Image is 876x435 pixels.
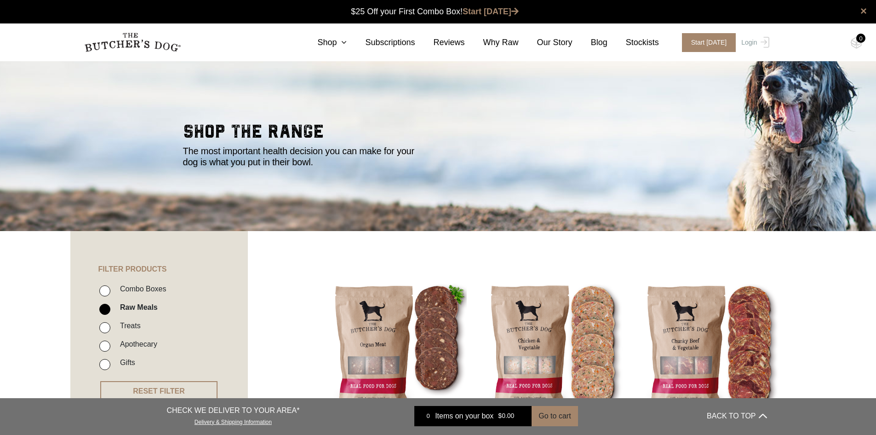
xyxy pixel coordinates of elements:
[519,36,573,49] a: Our Story
[465,36,519,49] a: Why Raw
[115,319,141,332] label: Treats
[299,36,347,49] a: Shop
[640,277,779,417] img: Chunky Beef and Vegetables
[573,36,607,49] a: Blog
[100,381,218,401] button: RESET FILTER
[673,33,739,52] a: Start [DATE]
[183,145,427,168] p: The most important health decision you can make for your dog is what you put in their bowl.
[183,122,693,145] h2: shop the range
[463,7,519,16] a: Start [DATE]
[484,277,623,417] img: Chicken and Vegetables
[415,36,465,49] a: Reviews
[115,338,157,350] label: Apothecary
[115,283,166,295] label: Combo Boxes
[115,356,135,369] label: Gifts
[498,412,502,420] span: $
[70,231,248,273] h4: FILTER PRODUCTS
[682,33,736,52] span: Start [DATE]
[421,412,435,421] div: 0
[739,33,769,52] a: Login
[195,417,272,425] a: Delivery & Shipping Information
[860,6,867,17] a: close
[851,37,862,49] img: TBD_Cart-Empty.png
[328,277,467,417] img: Beef Organ Blend
[166,405,299,416] p: CHECK WE DELIVER TO YOUR AREA*
[498,412,514,420] bdi: 0.00
[607,36,659,49] a: Stockists
[532,406,578,426] button: Go to cart
[115,301,158,313] label: Raw Meals
[435,411,493,422] span: Items on your box
[707,405,767,427] button: BACK TO TOP
[347,36,415,49] a: Subscriptions
[856,34,865,43] div: 0
[414,406,532,426] a: 0 Items on your box $0.00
